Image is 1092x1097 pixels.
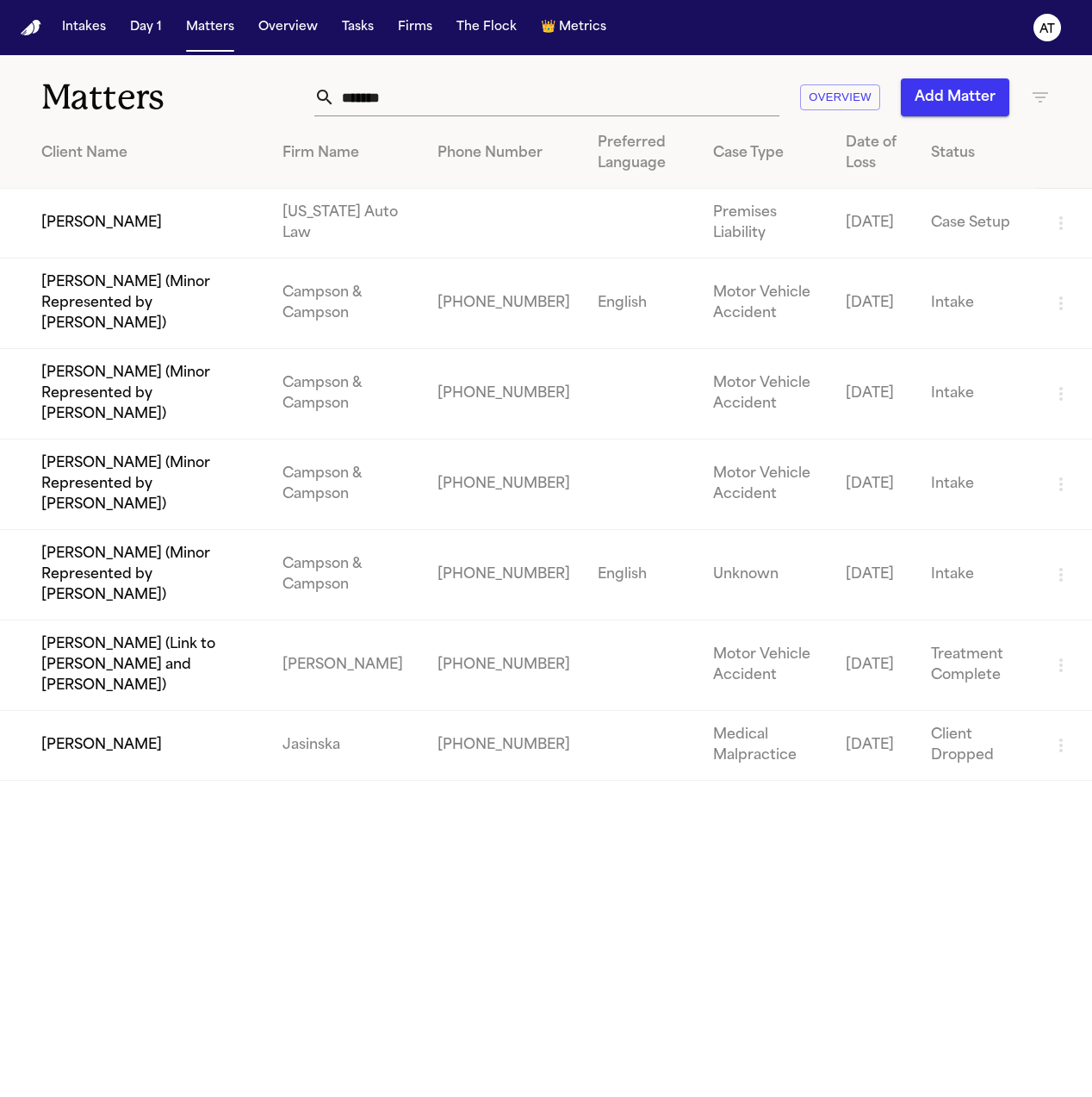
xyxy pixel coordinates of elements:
[269,189,425,259] td: [US_STATE] Auto Law
[251,12,325,43] button: Overview
[391,12,439,43] button: Firms
[931,143,1023,164] div: Status
[269,439,425,530] td: Campson & Campson
[832,439,917,530] td: [DATE]
[424,259,584,349] td: [PHONE_NUMBER]
[269,620,425,711] td: [PERSON_NAME]
[917,711,1037,781] td: Client Dropped
[713,143,818,164] div: Case Type
[901,78,1009,116] button: Add Matter
[917,620,1037,711] td: Treatment Complete
[699,530,832,620] td: Unknown
[832,620,917,711] td: [DATE]
[917,439,1037,530] td: Intake
[21,20,41,36] a: Home
[424,349,584,439] td: [PHONE_NUMBER]
[424,711,584,781] td: [PHONE_NUMBER]
[269,711,425,781] td: Jasinska
[424,620,584,711] td: [PHONE_NUMBER]
[584,530,698,620] td: English
[269,349,425,439] td: Campson & Campson
[699,711,832,781] td: Medical Malpractice
[846,133,903,174] div: Date of Loss
[832,189,917,259] td: [DATE]
[269,259,425,349] td: Campson & Campson
[800,84,880,111] button: Overview
[917,349,1037,439] td: Intake
[269,530,425,620] td: Campson & Campson
[917,530,1037,620] td: Intake
[699,349,832,439] td: Motor Vehicle Accident
[598,133,685,174] div: Preferred Language
[699,189,832,259] td: Premises Liability
[832,259,917,349] td: [DATE]
[437,143,570,164] div: Phone Number
[282,143,411,164] div: Firm Name
[699,259,832,349] td: Motor Vehicle Accident
[699,439,832,530] td: Motor Vehicle Accident
[55,12,113,43] button: Intakes
[832,530,917,620] td: [DATE]
[123,12,169,43] button: Day 1
[41,143,255,164] div: Client Name
[179,12,241,43] button: Matters
[41,76,312,119] h1: Matters
[424,439,584,530] td: [PHONE_NUMBER]
[450,12,524,43] button: The Flock
[917,259,1037,349] td: Intake
[21,20,41,36] img: Finch Logo
[832,711,917,781] td: [DATE]
[424,530,584,620] td: [PHONE_NUMBER]
[832,349,917,439] td: [DATE]
[534,12,613,43] button: crownMetrics
[699,620,832,711] td: Motor Vehicle Accident
[584,259,698,349] td: English
[917,189,1037,259] td: Case Setup
[335,12,381,43] button: Tasks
